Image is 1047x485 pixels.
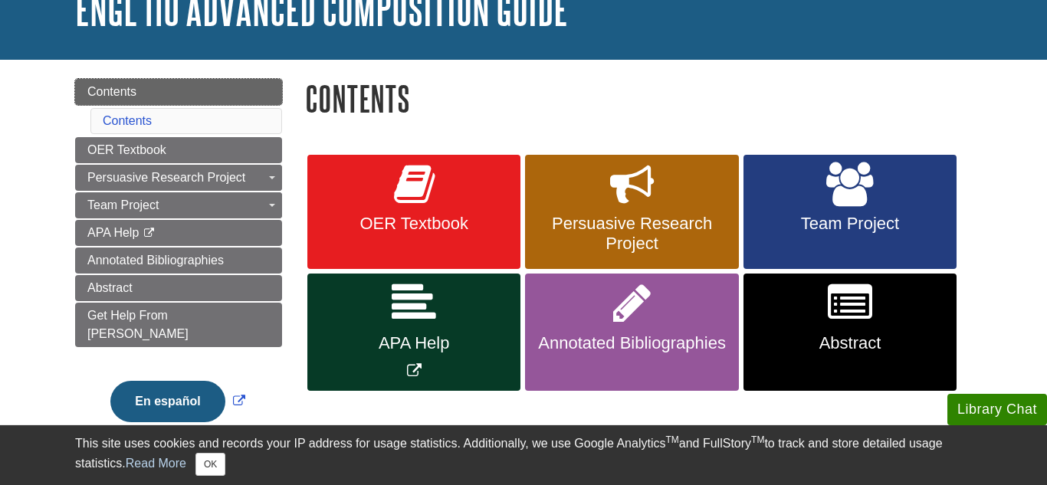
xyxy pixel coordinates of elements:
a: Abstract [743,274,957,391]
a: Link opens in new window [107,395,248,408]
a: OER Textbook [75,137,282,163]
a: Annotated Bibliographies [525,274,738,391]
span: Annotated Bibliographies [87,254,224,267]
span: APA Help [87,226,139,239]
a: Contents [103,114,152,127]
a: Persuasive Research Project [525,155,738,270]
button: En español [110,381,225,422]
a: Contents [75,79,282,105]
sup: TM [665,434,678,445]
span: OER Textbook [87,143,166,156]
span: Abstract [755,333,945,353]
a: Persuasive Research Project [75,165,282,191]
a: APA Help [75,220,282,246]
a: Link opens in new window [307,274,520,391]
a: Read More [126,457,186,470]
a: Annotated Bibliographies [75,247,282,274]
span: Persuasive Research Project [87,171,245,184]
span: Abstract [87,281,133,294]
h1: Contents [305,79,972,118]
i: This link opens in a new window [143,228,156,238]
span: Team Project [87,198,159,211]
span: APA Help [319,333,509,353]
button: Library Chat [947,394,1047,425]
button: Close [195,453,225,476]
span: Contents [87,85,136,98]
span: Get Help From [PERSON_NAME] [87,309,189,340]
sup: TM [751,434,764,445]
span: Team Project [755,214,945,234]
a: Team Project [75,192,282,218]
a: Abstract [75,275,282,301]
span: Annotated Bibliographies [537,333,727,353]
span: Persuasive Research Project [537,214,727,254]
div: Guide Page Menu [75,79,282,448]
a: OER Textbook [307,155,520,270]
div: This site uses cookies and records your IP address for usage statistics. Additionally, we use Goo... [75,434,972,476]
a: Get Help From [PERSON_NAME] [75,303,282,347]
span: OER Textbook [319,214,509,234]
a: Team Project [743,155,957,270]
